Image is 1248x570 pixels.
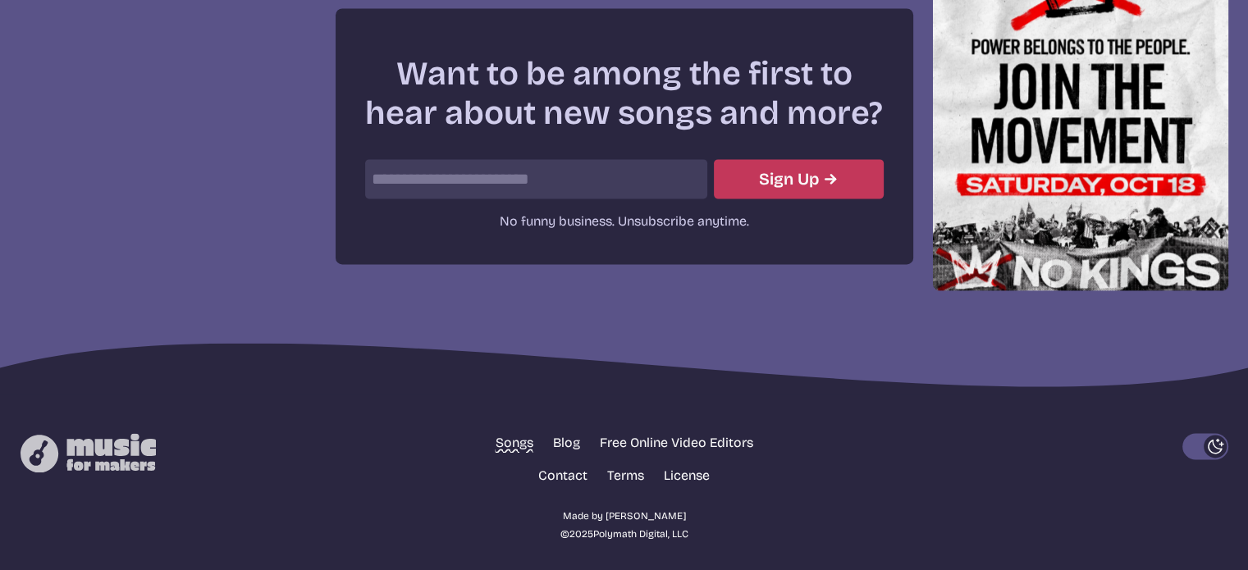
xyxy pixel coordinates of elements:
[560,528,688,540] span: © 2025 Polymath Digital, LLC
[664,466,710,486] a: License
[21,433,156,472] img: Music for Makers logo
[553,433,580,453] a: Blog
[365,54,884,133] h2: Want to be among the first to hear about new songs and more?
[500,213,749,229] span: No funny business. Unsubscribe anytime.
[714,159,884,198] button: Submit
[563,508,686,523] a: Made by [PERSON_NAME]
[607,466,644,486] a: Terms
[538,466,587,486] a: Contact
[600,433,753,453] a: Free Online Video Editors
[496,433,533,453] a: Songs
